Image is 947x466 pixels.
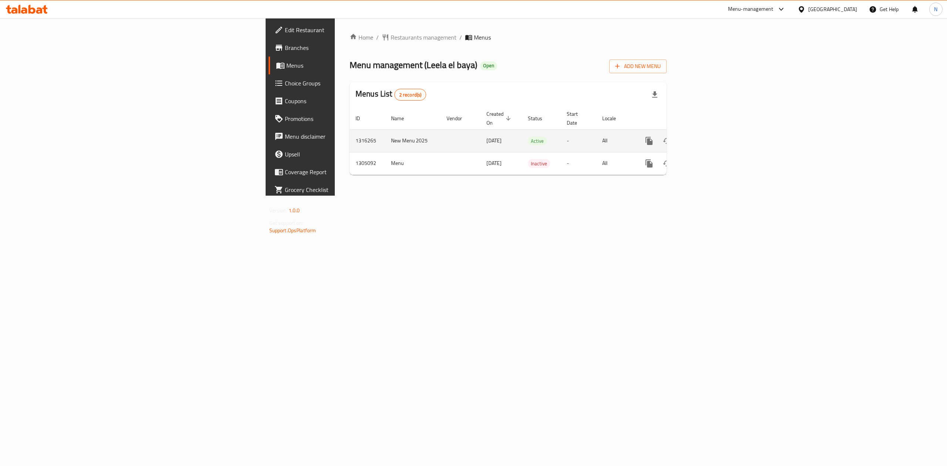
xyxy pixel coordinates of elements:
[394,89,427,101] div: Total records count
[285,150,418,159] span: Upsell
[567,109,587,127] span: Start Date
[528,159,550,168] span: Inactive
[285,114,418,123] span: Promotions
[486,136,502,145] span: [DATE]
[486,109,513,127] span: Created On
[486,158,502,168] span: [DATE]
[269,218,303,228] span: Get support on:
[285,79,418,88] span: Choice Groups
[528,136,547,145] div: Active
[286,61,418,70] span: Menus
[285,97,418,105] span: Coupons
[474,33,491,42] span: Menus
[459,33,462,42] li: /
[269,39,424,57] a: Branches
[480,61,497,70] div: Open
[269,110,424,128] a: Promotions
[269,226,316,235] a: Support.OpsPlatform
[350,107,717,175] table: enhanced table
[285,132,418,141] span: Menu disclaimer
[391,114,414,123] span: Name
[355,88,426,101] h2: Menus List
[728,5,774,14] div: Menu-management
[634,107,717,130] th: Actions
[285,168,418,176] span: Coverage Report
[528,137,547,145] span: Active
[561,152,596,175] td: -
[269,145,424,163] a: Upsell
[596,129,634,152] td: All
[658,155,676,172] button: Change Status
[350,33,667,42] nav: breadcrumb
[609,60,667,73] button: Add New Menu
[640,132,658,150] button: more
[269,74,424,92] a: Choice Groups
[596,152,634,175] td: All
[615,62,661,71] span: Add New Menu
[934,5,937,13] span: N
[528,114,552,123] span: Status
[602,114,626,123] span: Locale
[395,91,426,98] span: 2 record(s)
[269,128,424,145] a: Menu disclaimer
[289,206,300,215] span: 1.0.0
[285,26,418,34] span: Edit Restaurant
[269,163,424,181] a: Coverage Report
[640,155,658,172] button: more
[269,57,424,74] a: Menus
[269,21,424,39] a: Edit Restaurant
[285,43,418,52] span: Branches
[446,114,472,123] span: Vendor
[480,63,497,69] span: Open
[285,185,418,194] span: Grocery Checklist
[269,206,287,215] span: Version:
[269,181,424,199] a: Grocery Checklist
[269,92,424,110] a: Coupons
[355,114,370,123] span: ID
[808,5,857,13] div: [GEOGRAPHIC_DATA]
[646,86,664,104] div: Export file
[561,129,596,152] td: -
